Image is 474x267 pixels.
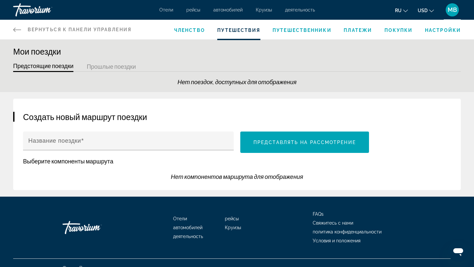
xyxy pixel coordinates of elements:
a: Свяжитесь с нами [313,220,353,226]
button: Представлять на рассмотрение [240,132,369,153]
a: Вернуться к панели управления [13,20,131,39]
a: Настройки [425,28,461,33]
iframe: Кнопка запуска окна обмена сообщениями [448,241,469,262]
span: USD [418,8,428,13]
div: Нет поездок, доступных для отображения [13,78,461,92]
a: Путешествия [217,28,260,33]
a: Платежи [344,28,372,33]
a: Покупки [384,28,413,33]
a: Условия и положения [313,238,360,243]
button: Change language [395,6,408,15]
button: User Menu [444,3,461,17]
span: Представлять на рассмотрение [253,140,356,145]
a: деятельность [173,234,203,239]
span: MB [448,7,457,13]
a: FAQs [313,211,324,217]
a: автомобилей [213,7,243,12]
a: Круизы [225,225,241,230]
a: политика конфиденциальности [313,229,382,234]
h3: Создать новый маршрут поездки [23,112,451,122]
a: деятельность [285,7,315,12]
mat-label: Название поездки [28,137,81,144]
a: Отели [159,7,173,12]
span: ru [395,8,402,13]
a: Круизы [256,7,272,12]
p: Выберите компоненты маршрута [23,158,451,165]
button: Предстоящие поездки [13,62,73,72]
div: Нет компонентов маршрута для отображения [23,173,451,180]
a: Отели [173,216,187,221]
a: рейсы [186,7,200,12]
button: Change currency [418,6,434,15]
a: Членство [174,28,205,33]
a: Travorium [13,1,79,18]
a: Путешественники [273,28,331,33]
button: Прошлые поездки [87,62,136,72]
a: Travorium [63,218,128,237]
h1: Мои поездки [13,46,461,56]
a: автомобилей [173,225,202,230]
a: рейсы [225,216,239,221]
span: Вернуться к панели управления [28,27,131,32]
